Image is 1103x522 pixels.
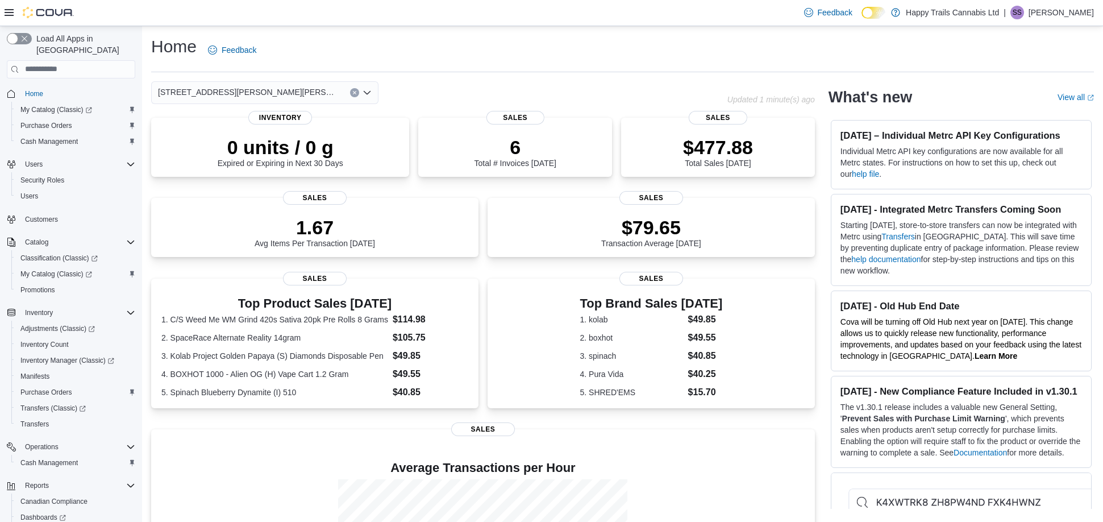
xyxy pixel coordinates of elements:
span: Transfers [20,420,49,429]
a: Transfers [16,417,53,431]
span: Feedback [818,7,852,18]
span: Cash Management [16,135,135,148]
span: Operations [25,442,59,451]
a: Adjustments (Classic) [16,322,99,335]
span: Promotions [20,285,55,295]
a: Documentation [954,448,1007,457]
button: Security Roles [11,172,140,188]
span: Canadian Compliance [16,495,135,508]
a: Customers [20,213,63,226]
span: Canadian Compliance [20,497,88,506]
button: Manifests [11,368,140,384]
a: Feedback [800,1,857,24]
dd: $105.75 [393,331,468,345]
span: Users [25,160,43,169]
span: Security Roles [16,173,135,187]
a: My Catalog (Classic) [16,267,97,281]
button: Cash Management [11,455,140,471]
a: Feedback [203,39,261,61]
p: | [1004,6,1006,19]
a: Purchase Orders [16,119,77,132]
span: Inventory [248,111,312,125]
dt: 2. SpaceRace Alternate Reality 14gram [161,332,388,343]
span: Classification (Classic) [16,251,135,265]
span: Purchase Orders [20,388,72,397]
h3: [DATE] - Integrated Metrc Transfers Coming Soon [840,204,1082,215]
p: $477.88 [683,136,753,159]
span: Feedback [222,44,256,56]
span: Sales [689,111,747,125]
button: Reports [2,478,140,494]
h3: [DATE] – Individual Metrc API Key Configurations [840,130,1082,141]
a: Transfers (Classic) [16,401,90,415]
span: My Catalog (Classic) [20,105,92,114]
a: help file [852,169,879,179]
span: Inventory [20,306,135,320]
p: Happy Trails Cannabis Ltd [906,6,999,19]
button: Canadian Compliance [11,494,140,509]
p: 6 [474,136,556,159]
a: Security Roles [16,173,69,187]
span: Inventory Count [20,340,69,349]
button: Cash Management [11,134,140,150]
p: Starting [DATE], store-to-store transfers can now be integrated with Metrc using in [GEOGRAPHIC_D... [840,219,1082,276]
span: Home [25,89,43,98]
dt: 3. Kolab Project Golden Papaya (S) Diamonds Disposable Pen [161,350,388,362]
span: Adjustments (Classic) [16,322,135,335]
dd: $40.25 [688,367,723,381]
a: My Catalog (Classic) [11,102,140,118]
span: Inventory Count [16,338,135,351]
span: Inventory Manager (Classic) [20,356,114,365]
button: Purchase Orders [11,118,140,134]
button: Users [11,188,140,204]
h3: [DATE] - New Compliance Feature Included in v1.30.1 [840,386,1082,397]
a: Inventory Manager (Classic) [11,353,140,368]
span: Sales [283,272,347,285]
dt: 4. BOXHOT 1000 - Alien OG (H) Vape Cart 1.2 Gram [161,368,388,380]
h3: Top Product Sales [DATE] [161,297,468,310]
button: Open list of options [363,88,372,97]
img: Cova [23,7,74,18]
p: 1.67 [255,216,375,239]
input: Dark Mode [861,7,885,19]
span: Manifests [20,372,49,381]
dd: $40.85 [393,386,468,399]
span: Sales [619,191,683,205]
h2: What's new [829,88,912,106]
dt: 5. SHRED'EMS [580,387,684,398]
strong: Prevent Sales with Purchase Limit Warning [842,414,1005,423]
dd: $49.85 [393,349,468,363]
button: Inventory [20,306,57,320]
a: Inventory Count [16,338,73,351]
span: Operations [20,440,135,454]
a: Cash Management [16,135,82,148]
span: My Catalog (Classic) [20,270,92,279]
a: Learn More [975,351,1017,361]
div: Avg Items Per Transaction [DATE] [255,216,375,248]
h1: Home [151,35,197,58]
a: Adjustments (Classic) [11,321,140,337]
a: Purchase Orders [16,386,77,399]
button: Users [2,156,140,172]
span: Sales [619,272,683,285]
div: Total # Invoices [DATE] [474,136,556,168]
span: Dashboards [20,513,66,522]
a: Classification (Classic) [11,250,140,266]
span: Classification (Classic) [20,254,98,263]
button: Users [20,158,47,171]
span: SS [1013,6,1022,19]
p: Updated 1 minute(s) ago [727,95,815,104]
div: Transaction Average [DATE] [601,216,701,248]
span: Inventory Manager (Classic) [16,354,135,367]
p: $79.65 [601,216,701,239]
a: Manifests [16,370,54,383]
span: Customers [25,215,58,224]
a: Users [16,189,43,203]
dd: $114.98 [393,313,468,326]
dt: 2. boxhot [580,332,684,343]
span: Transfers [16,417,135,431]
span: Load All Apps in [GEOGRAPHIC_DATA] [32,33,135,56]
a: Classification (Classic) [16,251,102,265]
